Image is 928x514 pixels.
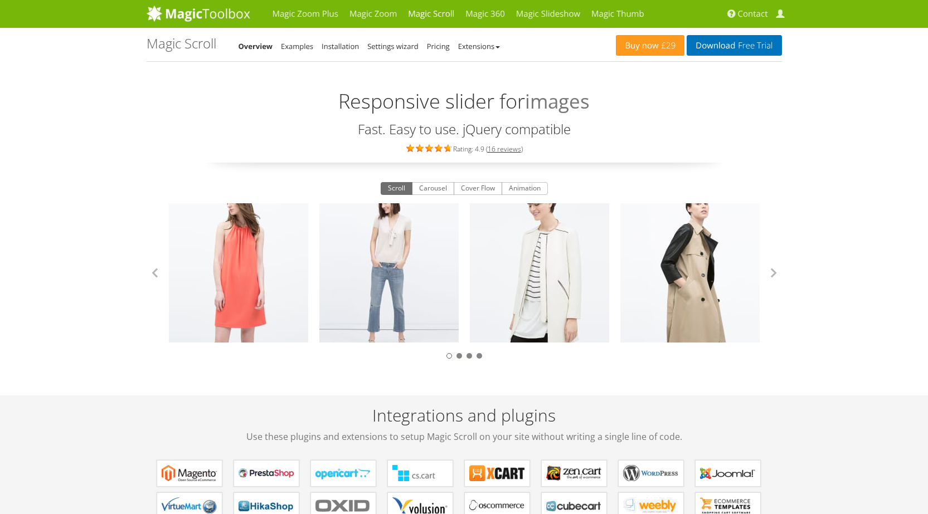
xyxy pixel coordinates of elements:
[281,41,313,51] a: Examples
[147,142,782,154] div: Rating: 4.9 ( )
[700,497,756,514] b: Magic Scroll for ecommerce Templates
[147,406,782,443] h2: Integrations and plugins
[623,497,679,514] b: Magic Scroll for Weebly
[616,35,684,56] a: Buy now£29
[367,41,419,51] a: Settings wizard
[488,144,521,154] a: 16 reviews
[392,465,448,482] b: Magic Scroll for CS-Cart
[735,41,772,50] span: Free Trial
[695,460,761,487] a: Magic Scroll for Joomla
[162,497,217,514] b: Magic Scroll for VirtueMart
[464,460,530,487] a: Magic Scroll for X-Cart
[502,182,548,195] button: Animation
[322,41,359,51] a: Installation
[427,41,450,51] a: Pricing
[239,465,294,482] b: Magic Scroll for PrestaShop
[454,182,502,195] button: Cover Flow
[738,8,768,19] span: Contact
[546,497,602,514] b: Magic Scroll for CubeCart
[147,36,216,51] h1: Magic Scroll
[239,41,273,51] a: Overview
[687,35,781,56] a: DownloadFree Trial
[234,460,299,487] a: Magic Scroll for PrestaShop
[315,465,371,482] b: Magic Scroll for OpenCart
[147,122,782,136] h3: Fast. Easy to use. jQuery compatible
[659,41,676,50] span: £29
[469,465,525,482] b: Magic Scroll for X-Cart
[700,465,756,482] b: Magic Scroll for Joomla
[310,460,376,487] a: Magic Scroll for OpenCart
[147,430,782,443] span: Use these plugins and extensions to setup Magic Scroll on your site without writing a single line...
[623,465,679,482] b: Magic Scroll for WordPress
[239,497,294,514] b: Magic Scroll for HikaShop
[147,5,250,22] img: MagicToolbox.com - Image tools for your website
[381,182,412,195] button: Scroll
[315,497,371,514] b: Magic Scroll for OXID
[157,460,222,487] a: Magic Scroll for Magento
[618,460,684,487] a: Magic Scroll for WordPress
[162,465,217,482] b: Magic Scroll for Magento
[541,460,607,487] a: Magic Scroll for Zen Cart
[546,465,602,482] b: Magic Scroll for Zen Cart
[392,497,448,514] b: Magic Scroll for Volusion
[387,460,453,487] a: Magic Scroll for CS-Cart
[458,41,500,51] a: Extensions
[525,87,590,116] span: images
[147,76,782,116] h2: Responsive slider for
[469,497,525,514] b: Magic Scroll for osCommerce
[412,182,454,195] button: Carousel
